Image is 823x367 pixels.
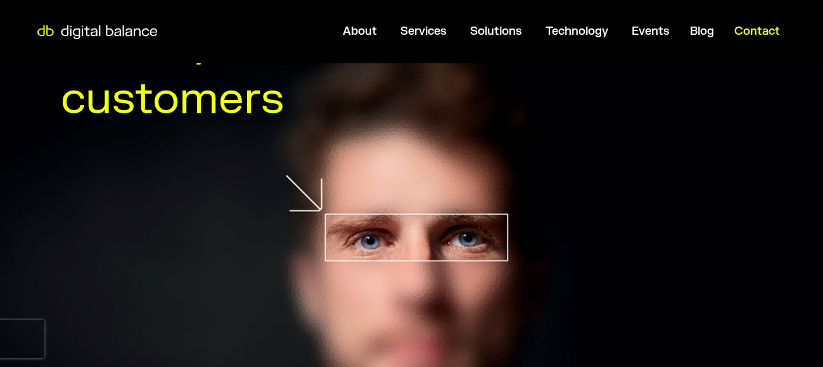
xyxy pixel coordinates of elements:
a: Technology [545,24,608,39]
a: About [343,24,377,39]
a: Events [632,24,670,39]
h1: Know your customers [61,13,332,128]
a: Solutions [470,24,522,39]
img: Digital Balance logo [32,25,163,39]
a: Services [400,24,447,39]
a: Contact [734,24,780,39]
nav: Menu [164,19,790,44]
a: Blog [690,24,714,39]
div: Menu Toggle [164,19,790,44]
